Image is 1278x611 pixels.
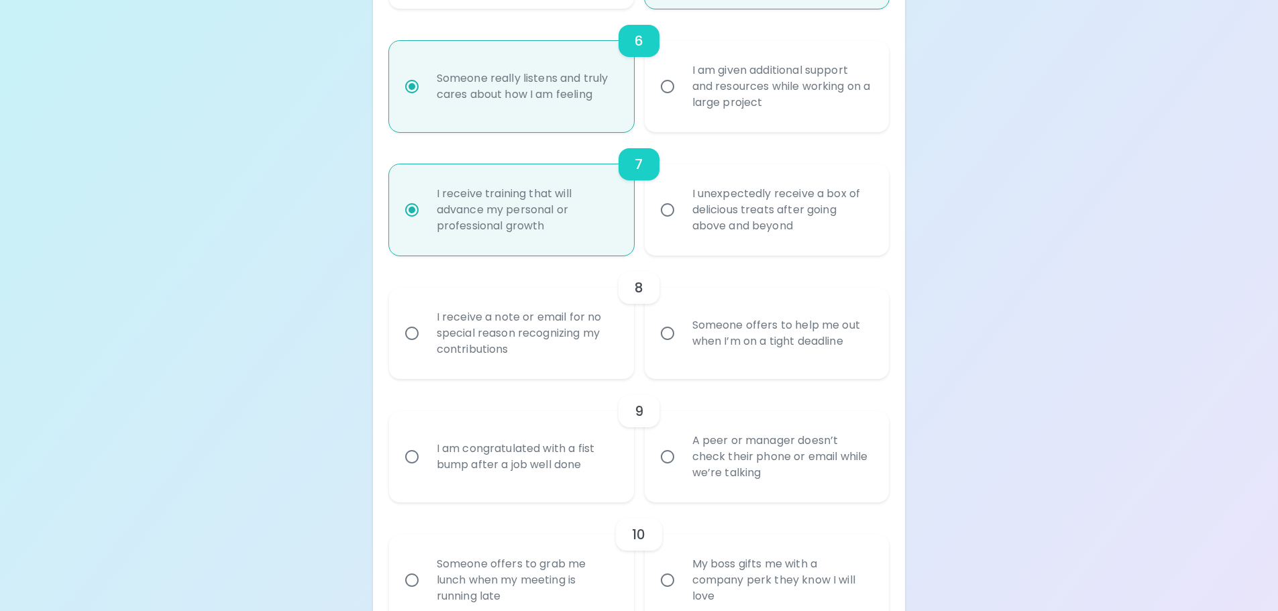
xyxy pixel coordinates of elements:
div: A peer or manager doesn’t check their phone or email while we’re talking [682,416,882,497]
div: choice-group-check [389,9,890,132]
h6: 6 [635,30,643,52]
div: Someone really listens and truly cares about how I am feeling [426,54,627,119]
div: choice-group-check [389,379,890,502]
div: I receive a note or email for no special reason recognizing my contributions [426,293,627,374]
h6: 7 [635,154,643,175]
div: I receive training that will advance my personal or professional growth [426,170,627,250]
div: choice-group-check [389,132,890,256]
div: I am given additional support and resources while working on a large project [682,46,882,127]
h6: 8 [635,277,643,298]
div: choice-group-check [389,256,890,379]
h6: 10 [632,524,645,545]
div: I am congratulated with a fist bump after a job well done [426,425,627,489]
div: Someone offers to help me out when I’m on a tight deadline [682,301,882,366]
div: I unexpectedly receive a box of delicious treats after going above and beyond [682,170,882,250]
h6: 9 [635,400,643,422]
